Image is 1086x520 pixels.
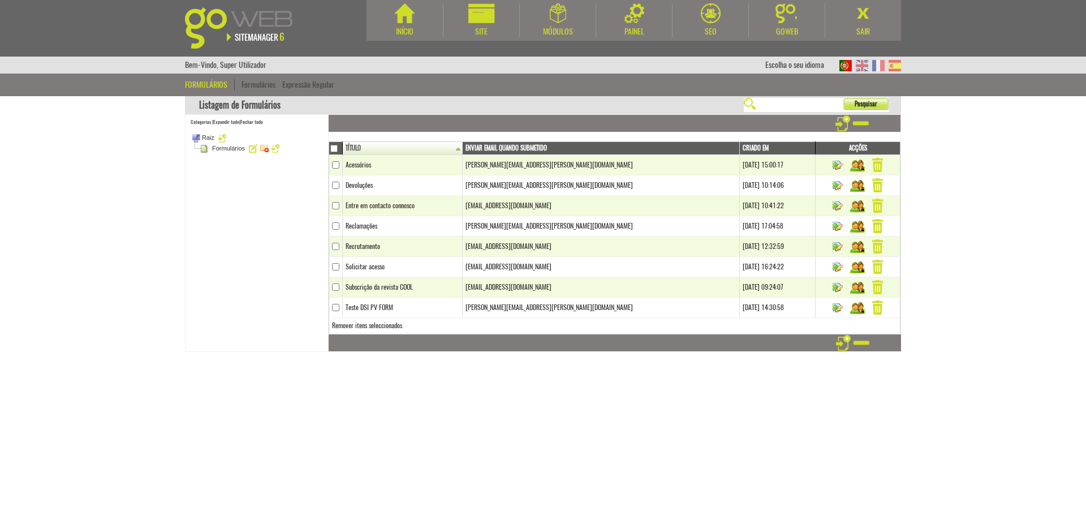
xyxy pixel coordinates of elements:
[463,216,740,237] td: [PERSON_NAME][EMAIL_ADDRESS][PERSON_NAME][DOMAIN_NAME]
[367,26,443,37] div: Início
[872,60,885,71] img: FR
[847,200,868,212] img: Ver Submissões
[743,144,814,153] a: Criado em
[343,196,463,216] td: Entre em contacto connosco
[847,240,868,253] img: Ver Submissões
[463,298,740,318] td: [PERSON_NAME][EMAIL_ADDRESS][PERSON_NAME][DOMAIN_NAME]
[847,220,868,233] img: Ver Submissões
[343,257,463,277] td: Solicitar acesso
[185,57,266,74] div: Bem-Vindo, Super Utilizador
[343,155,463,175] td: Acessórios
[343,216,463,237] td: Reclamações
[240,118,263,125] a: Fechar tudo
[869,178,886,192] img: Remover
[869,199,886,213] img: Remover
[343,237,463,257] td: Recrutamento
[869,219,886,233] img: Remover
[739,257,815,277] td: [DATE] 16:24:22
[343,277,463,298] td: Subscrição da revista COOL
[463,155,740,175] td: [PERSON_NAME][EMAIL_ADDRESS][PERSON_NAME][DOMAIN_NAME]
[249,144,257,153] img: icon_edit.png
[869,239,886,253] img: Remover
[463,175,740,196] td: [PERSON_NAME][EMAIL_ADDRESS][PERSON_NAME][DOMAIN_NAME]
[856,60,868,71] img: EN
[463,237,740,257] td: [EMAIL_ADDRESS][DOMAIN_NAME]
[830,161,846,170] img: Editar campos
[218,134,226,143] img: icon_add.png
[847,159,868,171] img: Ver Submissões
[463,277,740,298] td: [EMAIL_ADDRESS][DOMAIN_NAME]
[739,175,815,196] td: [DATE] 10:14:06
[466,144,738,153] a: Enviar email quando submetido
[816,142,900,155] th: Acções
[468,3,495,23] img: Site
[187,115,326,157] div: Categorias | |
[869,280,886,294] img: Remover
[869,300,886,315] img: Remover
[847,302,868,314] img: Ver Submissões
[520,26,596,37] div: Módulos
[260,145,269,152] img: icon_delete.gif
[346,144,461,153] a: Título
[843,98,889,110] button: Pesquisar
[185,79,235,91] div: Formulários
[463,196,740,216] td: [EMAIL_ADDRESS][DOMAIN_NAME]
[550,3,566,23] img: Módulos
[739,277,815,298] td: [DATE] 09:24:07
[185,96,901,115] div: Listagem de Formulários
[211,144,246,152] a: Formulários
[830,283,846,292] img: Editar campos
[343,298,463,318] td: Teste DSI PV FORM
[201,134,216,141] a: Raiz
[739,155,815,175] td: [DATE] 15:00:17
[739,216,815,237] td: [DATE] 17:04:58
[869,158,886,172] img: Remover
[624,3,644,23] img: Painel
[775,3,799,23] img: Goweb
[596,26,672,37] div: Painel
[830,242,846,251] img: Editar campos
[242,79,275,90] a: Formulários
[847,281,868,294] img: Ver Submissões
[847,261,868,273] img: Ver Submissões
[839,60,852,71] img: PT
[825,26,901,37] div: Sair
[332,321,402,330] a: Remover itens seleccionados
[185,7,305,49] img: Goweb
[213,118,239,125] a: Expandir tudo
[830,201,846,210] img: Editar campos
[765,57,835,74] div: Escolha o seu idioma
[854,3,873,23] img: Sair
[843,98,877,110] span: Pesquisar
[739,196,815,216] td: [DATE] 10:41:22
[847,179,868,192] img: Ver Submissões
[749,26,825,37] div: Goweb
[830,181,846,190] img: Editar campos
[673,26,748,37] div: SEO
[830,222,846,231] img: Editar campos
[830,263,846,272] img: Editar campos
[739,237,815,257] td: [DATE] 12:32:59
[830,303,846,312] img: Editar campos
[271,144,279,153] img: icon_add.png
[739,298,815,318] td: [DATE] 14:30:58
[701,3,721,23] img: SEO
[395,3,415,23] img: Início
[869,260,886,274] img: Remover
[443,26,519,37] div: Site
[282,79,334,90] a: Expressão Regular
[889,60,901,71] img: ES
[463,257,740,277] td: [EMAIL_ADDRESS][DOMAIN_NAME]
[343,175,463,196] td: Devoluções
